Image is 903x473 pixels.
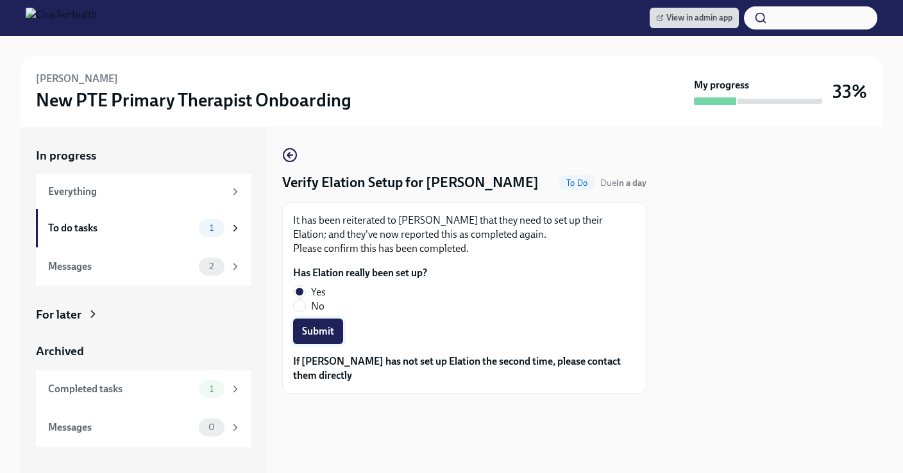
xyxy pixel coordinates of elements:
span: 1 [202,384,221,394]
a: To do tasks1 [36,209,251,247]
span: 2 [201,261,221,271]
a: View in admin app [650,8,739,28]
a: Archived [36,343,251,360]
h3: New PTE Primary Therapist Onboarding [36,88,351,112]
span: View in admin app [656,12,732,24]
strong: in a day [616,178,646,188]
a: Messages0 [36,408,251,447]
h3: 33% [832,80,867,103]
a: Messages2 [36,247,251,286]
span: Yes [311,285,326,299]
strong: If [PERSON_NAME] has not set up Elation the second time, please contact them directly [293,355,621,381]
button: Submit [293,319,343,344]
strong: My progress [694,78,749,92]
a: Everything [36,174,251,209]
span: August 21st, 2025 09:00 [600,177,646,189]
img: CharlieHealth [26,8,97,28]
div: Messages [48,420,194,435]
label: Has Elation really been set up? [293,266,427,280]
h6: [PERSON_NAME] [36,72,118,86]
a: For later [36,306,251,323]
a: In progress [36,147,251,164]
div: Messages [48,260,194,274]
span: 0 [201,422,223,432]
div: Completed tasks [48,382,194,396]
span: Due [600,178,646,188]
div: Everything [48,185,224,199]
div: To do tasks [48,221,194,235]
p: It has been reiterated to [PERSON_NAME] that they need to set up their Elation; and they've now r... [293,213,636,256]
span: Submit [302,325,334,338]
span: To Do [559,178,595,188]
span: 1 [202,223,221,233]
h4: Verify Elation Setup for [PERSON_NAME] [282,173,539,192]
div: For later [36,306,81,323]
span: No [311,299,325,313]
a: Completed tasks1 [36,370,251,408]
